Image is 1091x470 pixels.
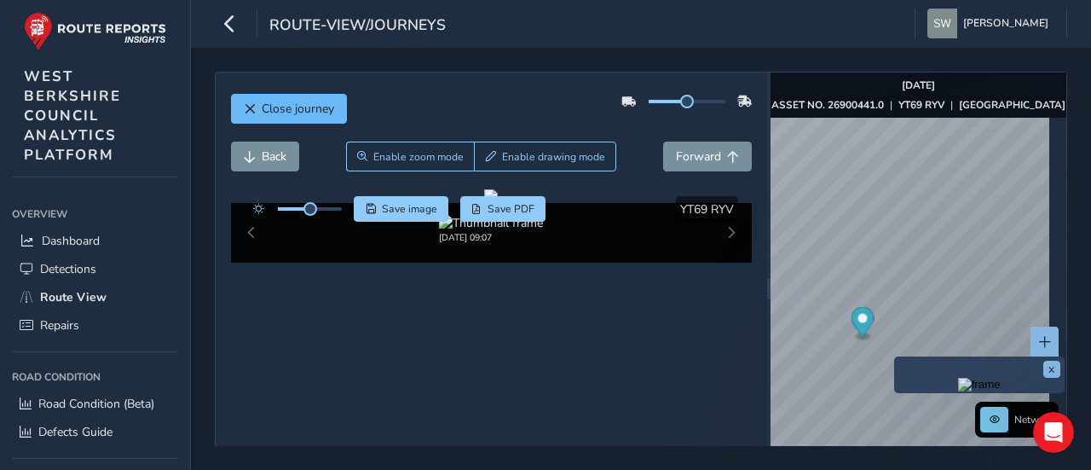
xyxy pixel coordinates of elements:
span: Dashboard [42,233,100,249]
strong: ASSET NO. 26900441.0 [771,98,884,112]
button: Back [231,142,299,171]
span: Network [1014,413,1053,426]
span: Road Condition (Beta) [38,396,154,412]
span: YT69 RYV [680,201,734,218]
iframe: Intercom live chat [1033,412,1074,453]
div: Road Condition [12,364,178,390]
span: Forward [676,148,721,165]
span: Route View [40,289,107,305]
button: x [1043,361,1060,378]
span: Detections [40,261,96,277]
div: | | [771,98,1065,112]
span: Enable drawing mode [502,150,605,164]
button: Draw [474,142,616,171]
img: Thumbnail frame [439,215,543,231]
div: Map marker [851,307,874,342]
img: frame [958,378,1001,392]
img: rr logo [24,12,166,50]
div: [DATE] 09:07 [439,231,543,244]
span: Defects Guide [38,424,113,440]
button: Preview frame [898,378,1060,389]
a: Dashboard [12,227,178,255]
span: Close journey [262,101,334,117]
span: Repairs [40,317,79,334]
span: [PERSON_NAME] [963,9,1048,38]
button: Close journey [231,94,347,124]
div: Overview [12,201,178,227]
span: WEST BERKSHIRE COUNCIL ANALYTICS PLATFORM [24,67,121,165]
span: route-view/journeys [269,15,446,38]
strong: [GEOGRAPHIC_DATA] [959,98,1065,112]
a: Route View [12,283,178,311]
a: Detections [12,255,178,283]
strong: YT69 RYV [898,98,944,112]
a: Road Condition (Beta) [12,390,178,418]
a: Defects Guide [12,418,178,446]
span: Back [262,148,286,165]
a: Repairs [12,311,178,339]
button: PDF [460,196,546,222]
strong: [DATE] [902,78,935,92]
button: Zoom [346,142,475,171]
span: Save image [382,202,437,216]
img: diamond-layout [927,9,957,38]
span: Save PDF [488,202,534,216]
button: [PERSON_NAME] [927,9,1054,38]
button: Save [354,196,448,222]
button: Forward [663,142,752,171]
span: Enable zoom mode [373,150,464,164]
